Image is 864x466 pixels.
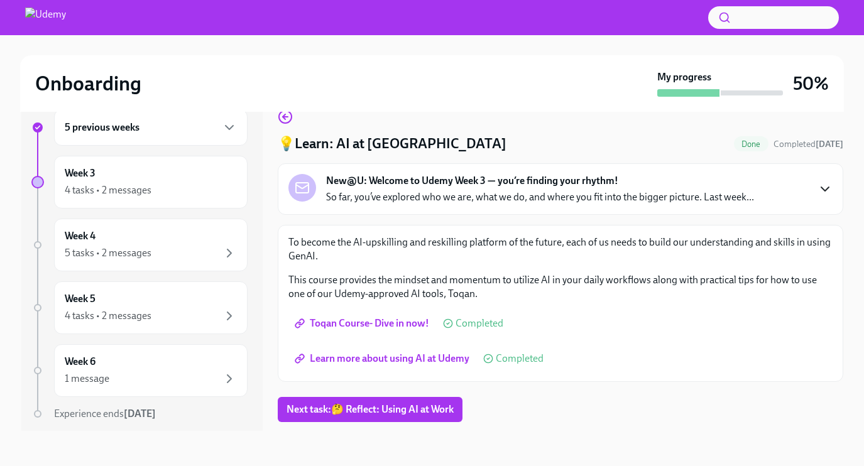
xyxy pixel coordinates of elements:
[816,139,843,149] strong: [DATE]
[65,292,96,306] h6: Week 5
[31,344,248,397] a: Week 61 message
[65,355,96,369] h6: Week 6
[65,166,96,180] h6: Week 3
[31,219,248,271] a: Week 45 tasks • 2 messages
[65,246,151,260] div: 5 tasks • 2 messages
[65,121,139,134] h6: 5 previous weeks
[287,403,454,416] span: Next task : 🤔 Reflect: Using AI at Work
[297,352,469,365] span: Learn more about using AI at Udemy
[657,70,711,84] strong: My progress
[288,236,833,263] p: To become the AI-upskilling and reskilling platform of the future, each of us needs to build our ...
[35,71,141,96] h2: Onboarding
[278,134,506,153] h4: 💡Learn: AI at [GEOGRAPHIC_DATA]
[288,346,478,371] a: Learn more about using AI at Udemy
[278,397,462,422] button: Next task:🤔 Reflect: Using AI at Work
[65,309,151,323] div: 4 tasks • 2 messages
[793,72,829,95] h3: 50%
[734,139,768,149] span: Done
[124,408,156,420] strong: [DATE]
[326,190,754,204] p: So far, you’ve explored who we are, what we do, and where you fit into the bigger picture. Last w...
[31,281,248,334] a: Week 54 tasks • 2 messages
[65,372,109,386] div: 1 message
[54,408,156,420] span: Experience ends
[288,273,833,301] p: This course provides the mindset and momentum to utilize AI in your daily workflows along with pr...
[54,109,248,146] div: 5 previous weeks
[297,317,429,330] span: Toqan Course- Dive in now!
[326,174,618,188] strong: New@U: Welcome to Udemy Week 3 — you’re finding your rhythm!
[25,8,66,28] img: Udemy
[456,318,503,328] span: Completed
[288,311,438,336] a: Toqan Course- Dive in now!
[65,183,151,197] div: 4 tasks • 2 messages
[496,354,544,364] span: Completed
[774,138,843,150] span: October 8th, 2025 09:34
[65,229,96,243] h6: Week 4
[774,139,843,149] span: Completed
[31,156,248,209] a: Week 34 tasks • 2 messages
